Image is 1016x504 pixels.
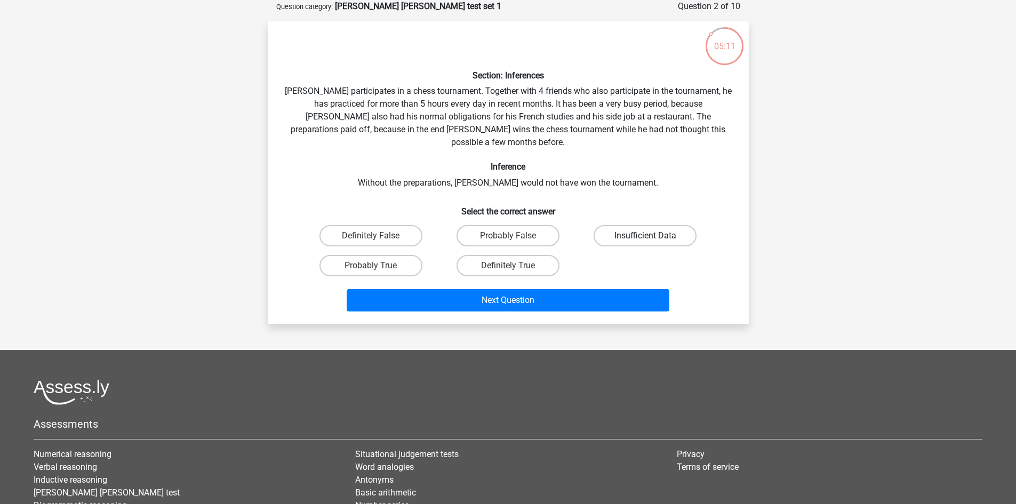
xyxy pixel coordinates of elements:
[285,198,732,217] h6: Select the correct answer
[355,487,416,498] a: Basic arithmetic
[272,30,745,316] div: [PERSON_NAME] participates in a chess tournament. Together with 4 friends who also participate in...
[677,449,705,459] a: Privacy
[34,449,111,459] a: Numerical reasoning
[347,289,669,311] button: Next Question
[319,255,422,276] label: Probably True
[319,225,422,246] label: Definitely False
[34,380,109,405] img: Assessly logo
[285,70,732,81] h6: Section: Inferences
[355,475,394,485] a: Antonyms
[457,255,559,276] label: Definitely True
[285,162,732,172] h6: Inference
[34,487,180,498] a: [PERSON_NAME] [PERSON_NAME] test
[276,3,333,11] small: Question category:
[34,475,107,485] a: Inductive reasoning
[355,462,414,472] a: Word analogies
[34,462,97,472] a: Verbal reasoning
[355,449,459,459] a: Situational judgement tests
[705,26,745,53] div: 05:11
[457,225,559,246] label: Probably False
[677,462,739,472] a: Terms of service
[335,1,501,11] strong: [PERSON_NAME] [PERSON_NAME] test set 1
[34,418,982,430] h5: Assessments
[594,225,697,246] label: Insufficient Data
